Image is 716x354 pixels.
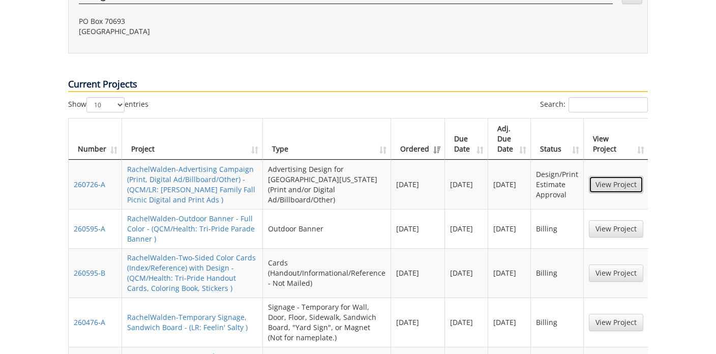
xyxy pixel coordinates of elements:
[74,224,105,233] a: 260595-A
[531,209,584,248] td: Billing
[531,298,584,347] td: Billing
[589,314,643,331] a: View Project
[391,209,445,248] td: [DATE]
[589,264,643,282] a: View Project
[127,253,256,293] a: RachelWalden-Two-Sided Color Cards (Index/Reference) with Design - (QCM/Health: Tri-Pride Handout...
[74,180,105,189] a: 260726-A
[445,209,488,248] td: [DATE]
[569,97,648,112] input: Search:
[584,119,648,160] th: View Project: activate to sort column ascending
[263,119,391,160] th: Type: activate to sort column ascending
[68,97,148,112] label: Show entries
[79,16,350,26] p: PO Box 70693
[488,209,531,248] td: [DATE]
[79,26,350,37] p: [GEOGRAPHIC_DATA]
[74,268,105,278] a: 260595-B
[531,160,584,209] td: Design/Print Estimate Approval
[531,248,584,298] td: Billing
[589,220,643,238] a: View Project
[531,119,584,160] th: Status: activate to sort column ascending
[68,78,648,92] p: Current Projects
[445,248,488,298] td: [DATE]
[445,119,488,160] th: Due Date: activate to sort column ascending
[488,298,531,347] td: [DATE]
[122,119,263,160] th: Project: activate to sort column ascending
[127,312,248,332] a: RachelWalden-Temporary Signage, Sandwich Board - (LR: Feelin' Salty )
[127,214,255,244] a: RachelWalden-Outdoor Banner - Full Color - (QCM/Health: Tri-Pride Parade Banner )
[263,209,391,248] td: Outdoor Banner
[589,176,643,193] a: View Project
[445,298,488,347] td: [DATE]
[488,248,531,298] td: [DATE]
[391,248,445,298] td: [DATE]
[445,160,488,209] td: [DATE]
[391,119,445,160] th: Ordered: activate to sort column ascending
[391,298,445,347] td: [DATE]
[127,164,255,204] a: RachelWalden-Advertising Campaign (Print, Digital Ad/Billboard/Other) - (QCM/LR: [PERSON_NAME] Fa...
[540,97,648,112] label: Search:
[488,160,531,209] td: [DATE]
[263,248,391,298] td: Cards (Handout/Informational/Reference - Not Mailed)
[69,119,122,160] th: Number: activate to sort column ascending
[74,317,105,327] a: 260476-A
[488,119,531,160] th: Adj. Due Date: activate to sort column ascending
[86,97,125,112] select: Showentries
[391,160,445,209] td: [DATE]
[263,160,391,209] td: Advertising Design for [GEOGRAPHIC_DATA][US_STATE] (Print and/or Digital Ad/Billboard/Other)
[263,298,391,347] td: Signage - Temporary for Wall, Door, Floor, Sidewalk, Sandwich Board, "Yard Sign", or Magnet (Not ...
